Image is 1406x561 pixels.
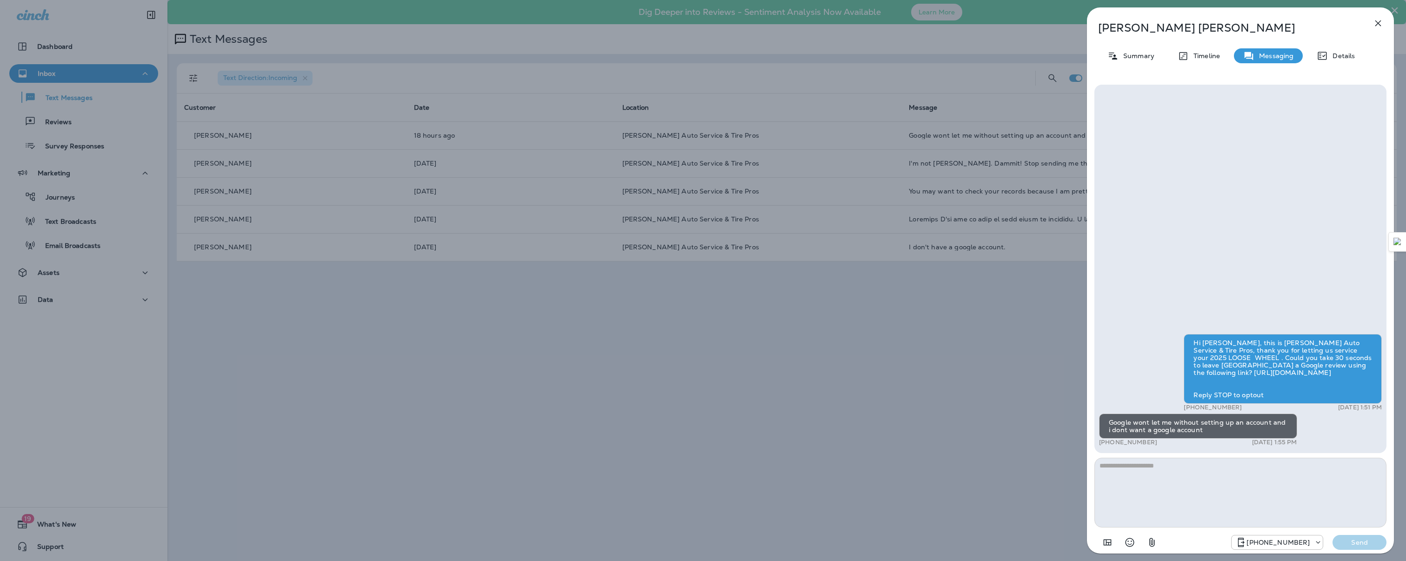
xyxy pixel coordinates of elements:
[1393,238,1402,246] img: Detect Auto
[1254,52,1293,60] p: Messaging
[1120,533,1139,552] button: Select an emoji
[1328,52,1355,60] p: Details
[1232,537,1323,548] div: +1 (831) 230-8949
[1099,439,1157,446] p: [PHONE_NUMBER]
[1099,414,1297,439] div: Google wont let me without setting up an account and i dont want a google account
[1098,533,1117,552] button: Add in a premade template
[1246,539,1310,546] p: [PHONE_NUMBER]
[1252,439,1297,446] p: [DATE] 1:55 PM
[1189,52,1220,60] p: Timeline
[1098,21,1352,34] p: [PERSON_NAME] [PERSON_NAME]
[1184,334,1382,404] div: Hi [PERSON_NAME], this is [PERSON_NAME] Auto Service & Tire Pros, thank you for letting us servic...
[1119,52,1154,60] p: Summary
[1184,404,1242,411] p: [PHONE_NUMBER]
[1338,404,1382,411] p: [DATE] 1:51 PM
